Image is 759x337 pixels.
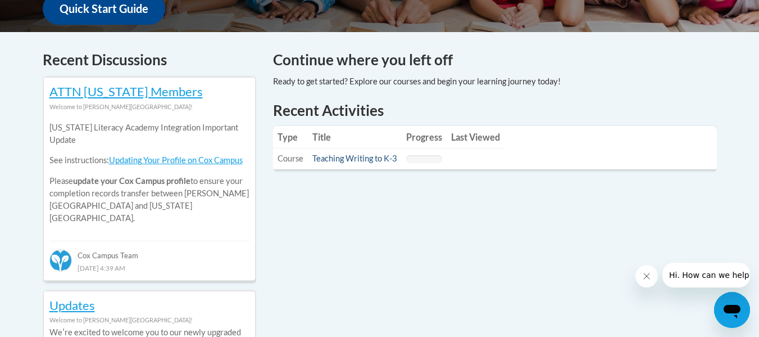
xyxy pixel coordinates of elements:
[273,100,717,120] h1: Recent Activities
[49,101,249,113] div: Welcome to [PERSON_NAME][GEOGRAPHIC_DATA]!
[662,263,750,287] iframe: Message from company
[635,265,658,287] iframe: Close message
[278,154,303,163] span: Course
[49,241,249,261] div: Cox Campus Team
[273,49,717,71] h4: Continue where you left off
[49,113,249,233] div: Please to ensure your completion records transfer between [PERSON_NAME][GEOGRAPHIC_DATA] and [US_...
[49,298,95,313] a: Updates
[49,154,249,167] p: See instructions:
[109,155,243,165] a: Updating Your Profile on Cox Campus
[402,126,447,149] th: Progress
[49,122,249,146] p: [US_STATE] Literacy Academy Integration Important Update
[49,249,72,272] img: Cox Campus Team
[714,292,750,328] iframe: Button to launch messaging window
[312,154,397,163] a: Teaching Writing to K-3
[49,314,249,326] div: Welcome to [PERSON_NAME][GEOGRAPHIC_DATA]!
[73,176,190,186] b: update your Cox Campus profile
[49,262,249,274] div: [DATE] 4:39 AM
[43,49,256,71] h4: Recent Discussions
[49,84,203,99] a: ATTN [US_STATE] Members
[447,126,505,149] th: Last Viewed
[273,126,308,149] th: Type
[7,8,91,17] span: Hi. How can we help?
[308,126,402,149] th: Title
